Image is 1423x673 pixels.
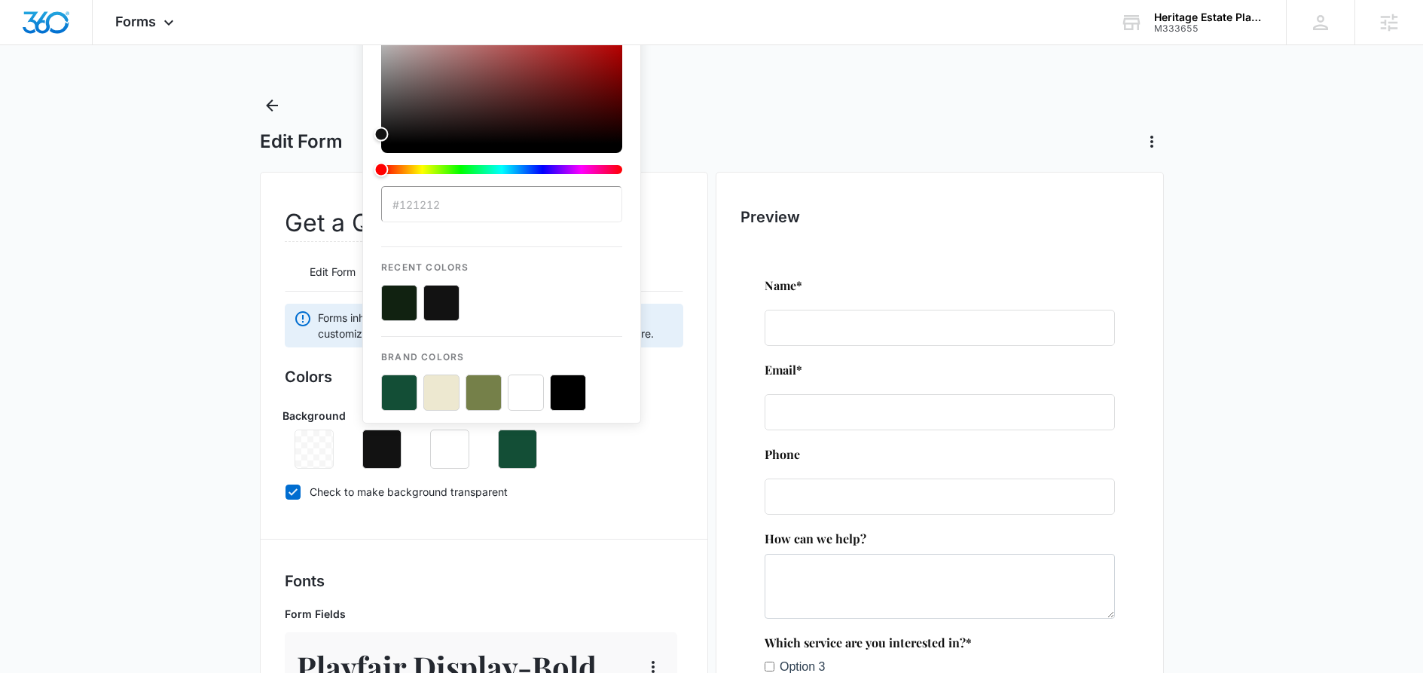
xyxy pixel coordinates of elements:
label: Option 2 [15,405,60,424]
p: Brand Colors [381,337,622,364]
div: color-picker-container [381,5,622,411]
label: General Inquiry [15,430,97,448]
span: Forms inherit your by default. If you need to customize this specific form, you can make individu... [318,310,674,341]
p: Form Fields [285,606,677,622]
p: Recent Colors [381,247,622,274]
div: account id [1154,23,1264,34]
h2: Get a Quote Form [285,205,509,242]
div: Color [381,5,622,144]
label: Option 3 [15,381,60,399]
div: account name [1154,11,1264,23]
button: Back [260,93,284,118]
h2: Preview [741,206,1139,228]
button: Actions [1140,130,1164,154]
label: Check to make background transparent [285,484,683,500]
span: Submit [10,558,48,573]
div: color-picker [381,5,622,186]
div: Hue [381,165,622,174]
button: Edit Form [310,255,356,291]
p: Background [282,408,346,424]
h3: Fonts [285,570,683,592]
h1: Edit Form [260,130,343,153]
input: color-picker-input [381,186,622,222]
span: Forms [115,14,156,29]
h3: Colors [285,366,683,388]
